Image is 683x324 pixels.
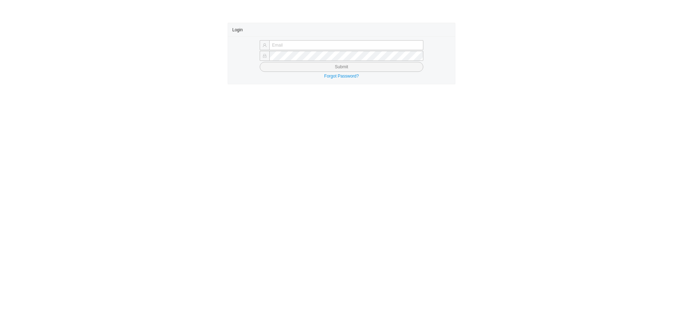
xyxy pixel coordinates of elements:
[232,23,451,36] div: Login
[263,43,267,47] span: user
[263,54,267,58] span: lock
[324,74,359,79] a: Forgot Password?
[260,62,423,72] button: Submit
[269,40,423,50] input: Email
